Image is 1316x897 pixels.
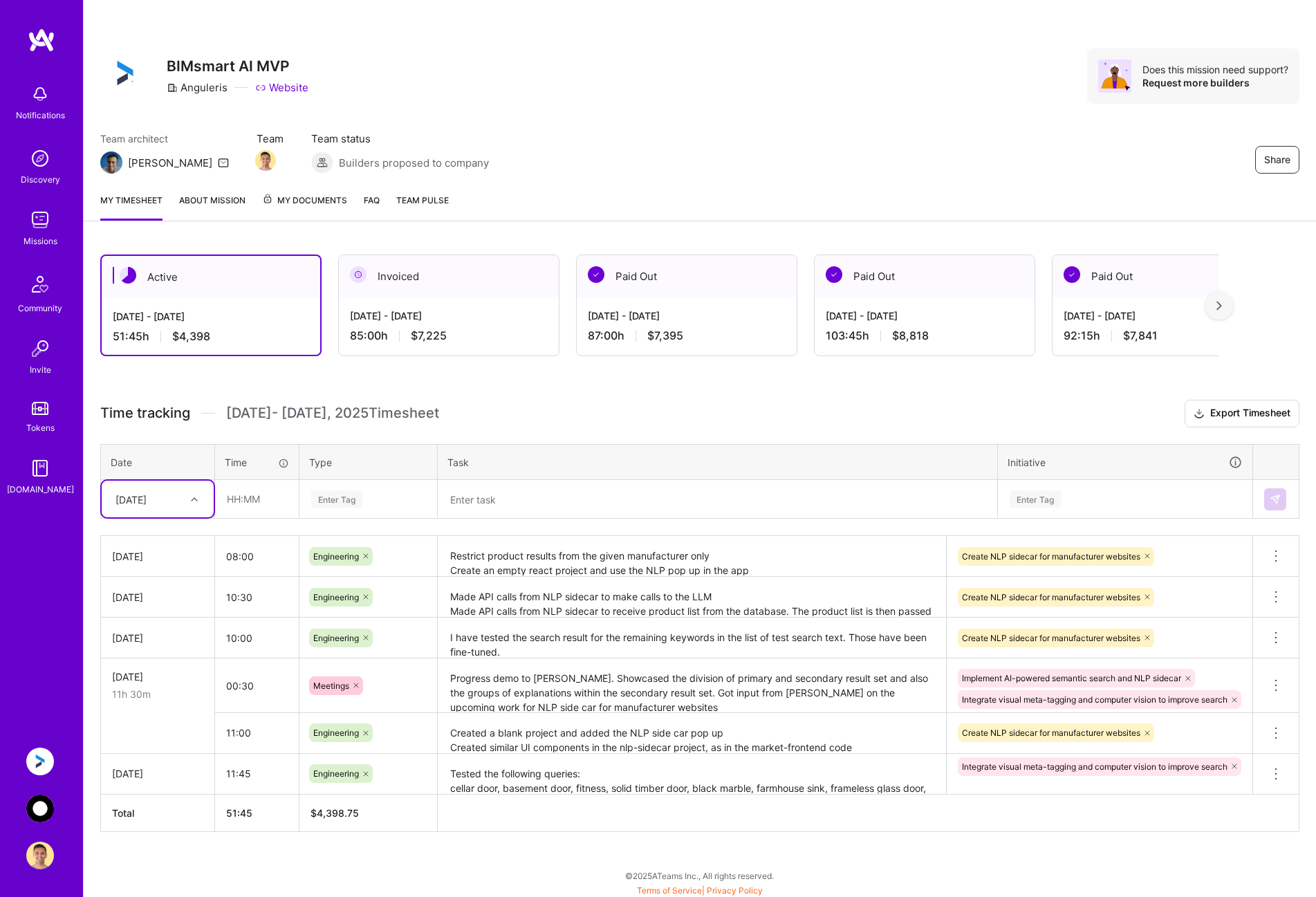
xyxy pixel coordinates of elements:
span: Engineering [313,768,359,779]
a: Terms of Service [637,885,702,896]
div: [DATE] [112,549,203,564]
span: $7,395 [647,329,683,343]
div: Enter Tag [1010,488,1061,510]
th: Task [438,444,998,480]
input: HH:MM [215,755,299,792]
img: Active [120,267,136,284]
span: $4,398 [172,329,210,344]
a: About Mission [179,193,245,221]
a: Website [255,80,308,95]
a: My timesheet [100,193,163,221]
span: Create NLP sidecar for manufacturer websites [962,633,1140,643]
a: User Avatar [23,842,57,869]
div: [DATE] - [DATE] [350,308,548,323]
div: © 2025 ATeams Inc., All rights reserved. [83,858,1316,893]
img: AnyTeam: Team for AI-Powered Sales Platform [26,795,54,822]
div: [DATE] - [DATE] [588,308,786,323]
textarea: Made API calls from NLP sidecar to make calls to the LLM Made API calls from NLP sidecar to recei... [439,578,945,616]
button: Share [1255,146,1299,174]
div: Community [18,301,62,315]
a: AnyTeam: Team for AI-Powered Sales Platform [23,795,57,822]
span: Builders proposed to company [339,156,489,170]
th: Type [299,444,438,480]
img: Paid Out [588,266,604,283]
span: Create NLP sidecar for manufacturer websites [962,592,1140,602]
span: $7,225 [411,329,447,343]
div: 85:00 h [350,329,548,343]
th: Date [101,444,215,480]
img: right [1216,301,1222,311]
a: My Documents [262,193,347,221]
div: [DATE] [112,669,203,684]
div: 92:15 h [1064,329,1261,343]
div: Missions [24,234,57,248]
span: [DATE] - [DATE] , 2025 Timesheet [226,405,439,422]
span: Team Pulse [396,195,449,205]
span: Team [257,131,284,146]
span: Engineering [313,728,359,738]
span: Integrate visual meta-tagging and computer vision to improve search [962,694,1227,705]
span: Integrate visual meta-tagging and computer vision to improve search [962,761,1227,772]
span: Meetings [313,681,349,691]
div: [DATE] - [DATE] [826,308,1023,323]
h3: BIMsmart AI MVP [167,57,308,75]
span: $8,818 [892,329,929,343]
div: Invoiced [339,255,559,297]
div: Initiative [1008,454,1243,470]
img: Paid Out [826,266,842,283]
textarea: Tested the following queries: cellar door, basement door, fitness, solid timber door, black marbl... [439,755,945,793]
div: [DOMAIN_NAME] [7,482,74,497]
div: [DATE] - [DATE] [113,309,309,324]
input: HH:MM [215,538,299,575]
span: $7,841 [1123,329,1158,343]
span: Share [1264,153,1290,167]
img: Avatar [1098,59,1131,93]
div: 51:45 h [113,329,309,344]
span: Create NLP sidecar for manufacturer websites [962,551,1140,562]
img: Community [24,268,57,301]
a: FAQ [364,193,380,221]
div: [DATE] [112,631,203,645]
div: Invite [30,362,51,377]
div: Tokens [26,420,55,435]
div: Enter Tag [311,488,362,510]
img: User Avatar [26,842,54,869]
img: teamwork [26,206,54,234]
div: 11h 30m [112,687,203,701]
span: Engineering [313,592,359,602]
div: 87:00 h [588,329,786,343]
div: Notifications [16,108,65,122]
div: [DATE] [112,590,203,604]
div: Paid Out [1053,255,1272,297]
span: Implement AI-powered semantic search and NLP sidecar [962,673,1181,683]
img: Team Architect [100,151,122,174]
a: Team Member Avatar [257,149,275,172]
img: Invoiced [350,266,367,283]
input: HH:MM [215,714,299,751]
img: Paid Out [1064,266,1080,283]
th: Total [101,794,215,831]
a: Anguleris: BIMsmart AI MVP [23,748,57,775]
div: Anguleris [167,80,228,95]
textarea: Restrict product results from the given manufacturer only Create an empty react project and use t... [439,537,945,575]
span: $ 4,398.75 [311,807,359,819]
a: Team Pulse [396,193,449,221]
div: [DATE] [115,492,147,506]
span: Engineering [313,633,359,643]
img: tokens [32,402,48,415]
img: Invite [26,335,54,362]
div: Does this mission need support? [1142,63,1288,76]
textarea: I have tested the search result for the remaining keywords in the list of test search text. Those... [439,619,945,657]
div: Request more builders [1142,76,1288,89]
i: icon Mail [218,157,229,168]
img: logo [28,28,55,53]
img: bell [26,80,54,108]
img: Company Logo [100,48,150,98]
textarea: Progress demo to [PERSON_NAME]. Showcased the division of primary and secondary result set and al... [439,660,945,712]
div: Paid Out [815,255,1035,297]
img: Team Member Avatar [255,150,276,171]
img: Anguleris: BIMsmart AI MVP [26,748,54,775]
div: [DATE] - [DATE] [1064,308,1261,323]
div: Time [225,455,289,470]
th: 51:45 [215,794,299,831]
